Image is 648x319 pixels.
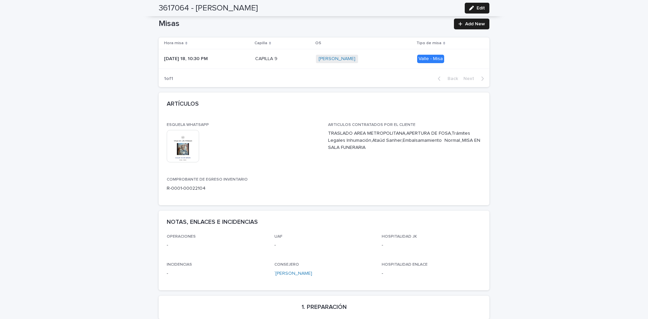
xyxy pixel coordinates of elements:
[443,76,458,81] span: Back
[167,123,209,127] span: ESQUELA WHATSAPP
[167,185,320,192] p: R-0001-00022104
[382,235,417,239] span: HOSPITALIDAD JK
[254,39,267,47] p: Capilla
[274,235,282,239] span: UAF
[274,270,312,277] a: ´[PERSON_NAME]
[465,22,485,26] span: Add New
[159,71,179,87] p: 1 of 1
[465,3,489,14] button: Edit
[159,49,489,69] tr: [DATE] 18, 10:30 PM[DATE] 18, 10:30 PM CAPILLA 9CAPILLA 9 [PERSON_NAME] Valle - Misa
[164,39,184,47] p: Hora misa
[315,39,321,47] p: OS
[167,178,248,182] span: COMPROBANTE DE EGRESO INVENTARIO
[463,76,478,81] span: Next
[159,19,450,29] h1: Misas
[159,3,258,13] h2: 3617064 - [PERSON_NAME]
[302,304,347,311] h2: 1. PREPARACIÓN
[255,55,279,62] p: CAPILLA 9
[167,219,258,226] h2: NOTAS, ENLACES E INCIDENCIAS
[454,19,489,29] a: Add New
[167,101,199,108] h2: ARTÍCULOS
[328,130,481,151] p: TRASLADO AREA METROPOLITANA,APERTURA DE FOSA,Trámites Legales Inhumación,Ataúd Sanher,Embalsamami...
[417,55,444,63] div: Valle - Misa
[328,123,415,127] span: ARTICULOS CONTRATADOS POR EL CLIENTE
[432,76,461,82] button: Back
[167,270,266,277] p: -
[164,55,209,62] p: [DATE] 18, 10:30 PM
[382,263,428,267] span: HOSPITALIDAD ENLACE
[416,39,441,47] p: Tipo de misa
[382,242,481,249] p: -
[167,242,266,249] p: -
[477,6,485,10] span: Edit
[274,242,374,249] p: -
[167,235,196,239] span: OPERACIONES
[319,56,355,62] a: [PERSON_NAME]
[274,263,299,267] span: CONSEJERO
[461,76,489,82] button: Next
[382,270,481,277] p: -
[167,263,192,267] span: INCIDENCIAS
